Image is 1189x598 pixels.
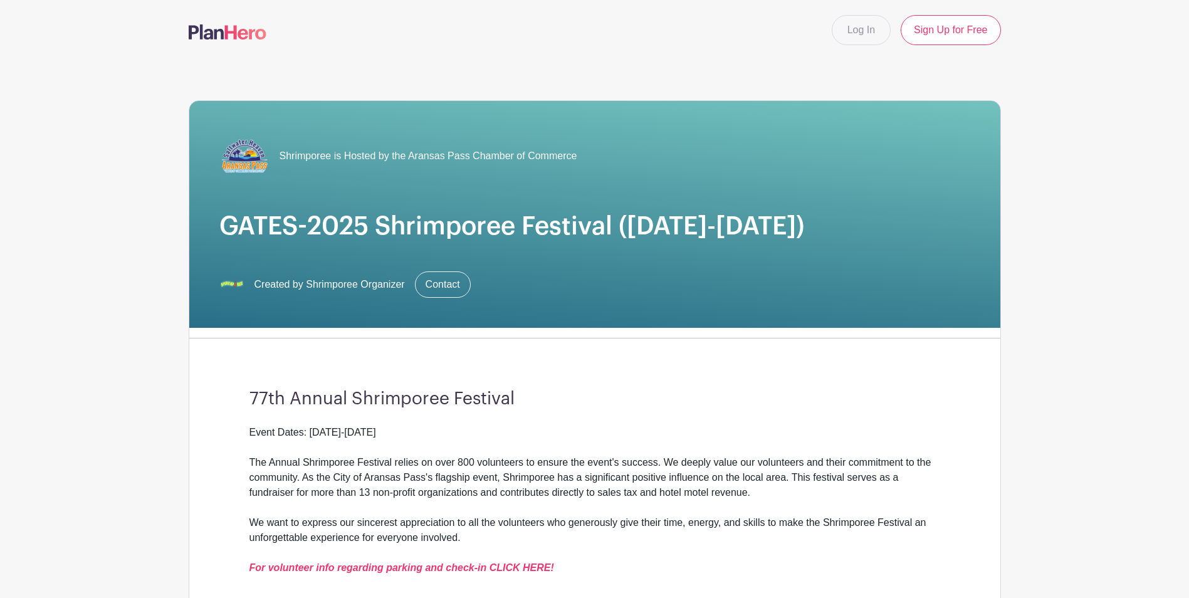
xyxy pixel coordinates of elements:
div: We want to express our sincerest appreciation to all the volunteers who generously give their tim... [249,515,940,575]
h3: 77th Annual Shrimporee Festival [249,389,940,410]
img: APCOC%20Trimmed%20Logo.png [219,131,270,181]
a: For volunteer info regarding parking and check-in CLICK HERE! [249,562,554,573]
h1: GATES-2025 Shrimporee Festival ([DATE]-[DATE]) [219,211,970,241]
span: Created by Shrimporee Organizer [254,277,405,292]
a: Sign Up for Free [901,15,1000,45]
img: Shrimporee%20Logo.png [219,272,244,297]
a: Contact [415,271,471,298]
img: logo-507f7623f17ff9eddc593b1ce0a138ce2505c220e1c5a4e2b4648c50719b7d32.svg [189,24,266,39]
span: Shrimporee is Hosted by the Aransas Pass Chamber of Commerce [280,149,577,164]
div: Event Dates: [DATE]-[DATE] The Annual Shrimporee Festival relies on over 800 volunteers to ensure... [249,425,940,515]
a: Log In [832,15,891,45]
